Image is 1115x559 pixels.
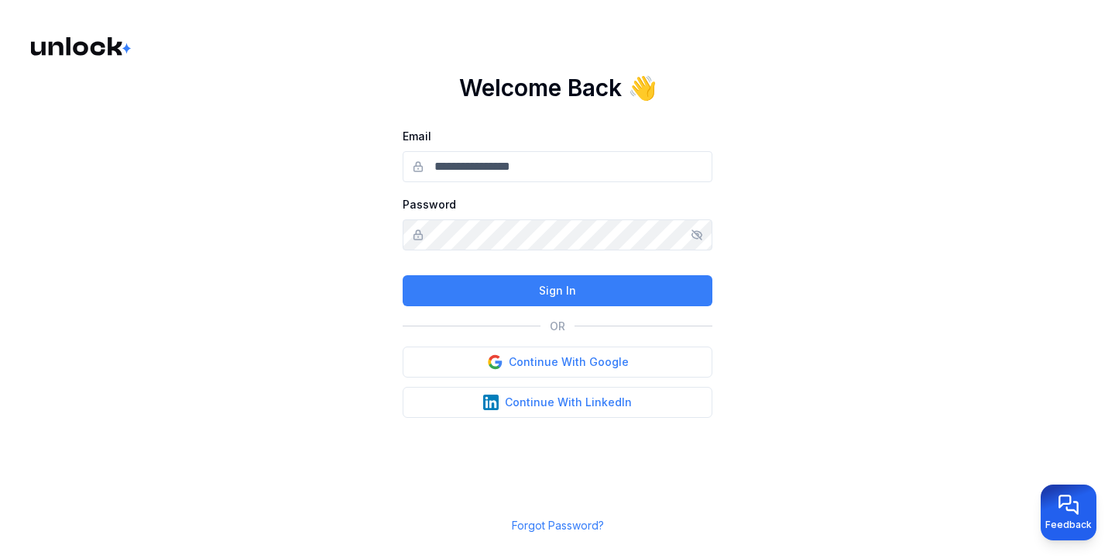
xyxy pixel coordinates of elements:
img: Logo [31,37,133,56]
label: Email [403,129,431,143]
a: Forgot Password? [512,519,604,532]
button: Sign In [403,275,712,306]
p: OR [550,319,565,334]
button: Continue With Google [403,347,712,378]
button: Continue With LinkedIn [403,387,712,418]
button: Show/hide password [691,229,703,241]
label: Password [403,198,456,211]
span: Feedback [1045,519,1092,531]
h1: Welcome Back 👋 [459,74,657,102]
button: Provide feedback [1041,485,1096,540]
